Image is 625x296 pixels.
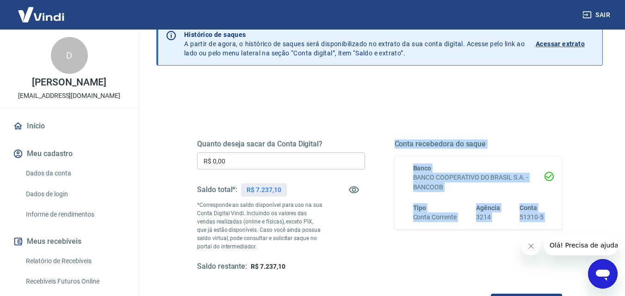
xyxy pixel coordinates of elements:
h5: Saldo total*: [197,185,237,194]
h6: BANCO COOPERATIVO DO BRASIL S.A. - BANCOOB [413,173,544,192]
p: A partir de agora, o histórico de saques será disponibilizado no extrato da sua conta digital. Ac... [184,30,525,58]
span: Conta [520,204,537,211]
p: Histórico de saques [184,30,525,39]
a: Dados da conta [22,164,127,183]
h6: Conta Corrente [413,212,457,222]
h6: 51310-5 [520,212,544,222]
a: Acessar extrato [536,30,595,58]
a: Dados de login [22,185,127,204]
iframe: Fechar mensagem [522,237,540,255]
a: Início [11,116,127,136]
a: Relatório de Recebíveis [22,252,127,271]
a: Recebíveis Futuros Online [22,272,127,291]
iframe: Botão para abrir a janela de mensagens [588,259,618,289]
span: Agência [476,204,500,211]
span: Olá! Precisa de ajuda? [6,6,78,14]
img: Vindi [11,0,71,29]
button: Meus recebíveis [11,231,127,252]
p: [PERSON_NAME] [32,78,106,87]
p: Acessar extrato [536,39,585,48]
iframe: Mensagem da empresa [544,235,618,255]
div: D [51,37,88,74]
span: Banco [413,164,432,172]
h5: Quanto deseja sacar da Conta Digital? [197,139,365,149]
span: R$ 7.237,10 [251,263,285,270]
p: R$ 7.237,10 [247,185,281,195]
a: Informe de rendimentos [22,205,127,224]
p: [EMAIL_ADDRESS][DOMAIN_NAME] [18,91,120,101]
h5: Saldo restante: [197,262,247,272]
h6: 3214 [476,212,500,222]
button: Meu cadastro [11,144,127,164]
button: Sair [581,6,614,24]
h5: Conta recebedora do saque [395,139,563,149]
p: *Corresponde ao saldo disponível para uso na sua Conta Digital Vindi. Incluindo os valores das ve... [197,201,323,251]
span: Tipo [413,204,427,211]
